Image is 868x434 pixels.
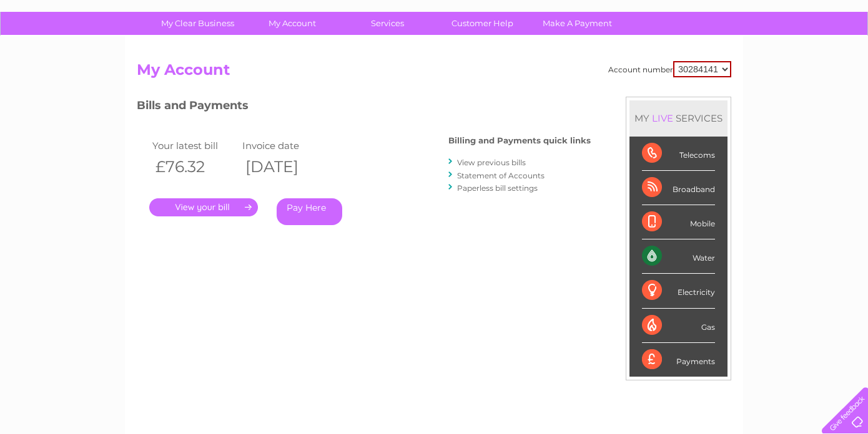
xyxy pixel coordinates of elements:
[714,53,752,62] a: Telecoms
[239,154,329,180] th: [DATE]
[140,7,730,60] div: Clear Business is a trading name of Verastar Limited (registered in [GEOGRAPHIC_DATA] No. 3667643...
[457,183,538,193] a: Paperless bill settings
[633,6,719,22] a: 0333 014 3131
[457,158,526,167] a: View previous bills
[526,12,629,35] a: Make A Payment
[785,53,816,62] a: Contact
[642,309,715,343] div: Gas
[642,205,715,239] div: Mobile
[149,137,239,154] td: Your latest bill
[457,171,545,180] a: Statement of Accounts
[31,32,94,70] img: logo.png
[241,12,344,35] a: My Account
[642,171,715,205] div: Broadband
[759,53,777,62] a: Blog
[629,100,727,136] div: MY SERVICES
[448,136,591,145] h4: Billing and Payments quick links
[649,112,676,124] div: LIVE
[336,12,439,35] a: Services
[642,137,715,171] div: Telecoms
[642,239,715,274] div: Water
[642,274,715,308] div: Electricity
[431,12,534,35] a: Customer Help
[149,154,239,180] th: £76.32
[642,343,715,377] div: Payments
[679,53,707,62] a: Energy
[239,137,329,154] td: Invoice date
[146,12,249,35] a: My Clear Business
[137,97,591,118] h3: Bills and Payments
[137,61,731,85] h2: My Account
[827,53,856,62] a: Log out
[277,198,342,225] a: Pay Here
[648,53,672,62] a: Water
[608,61,731,77] div: Account number
[149,198,258,216] a: .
